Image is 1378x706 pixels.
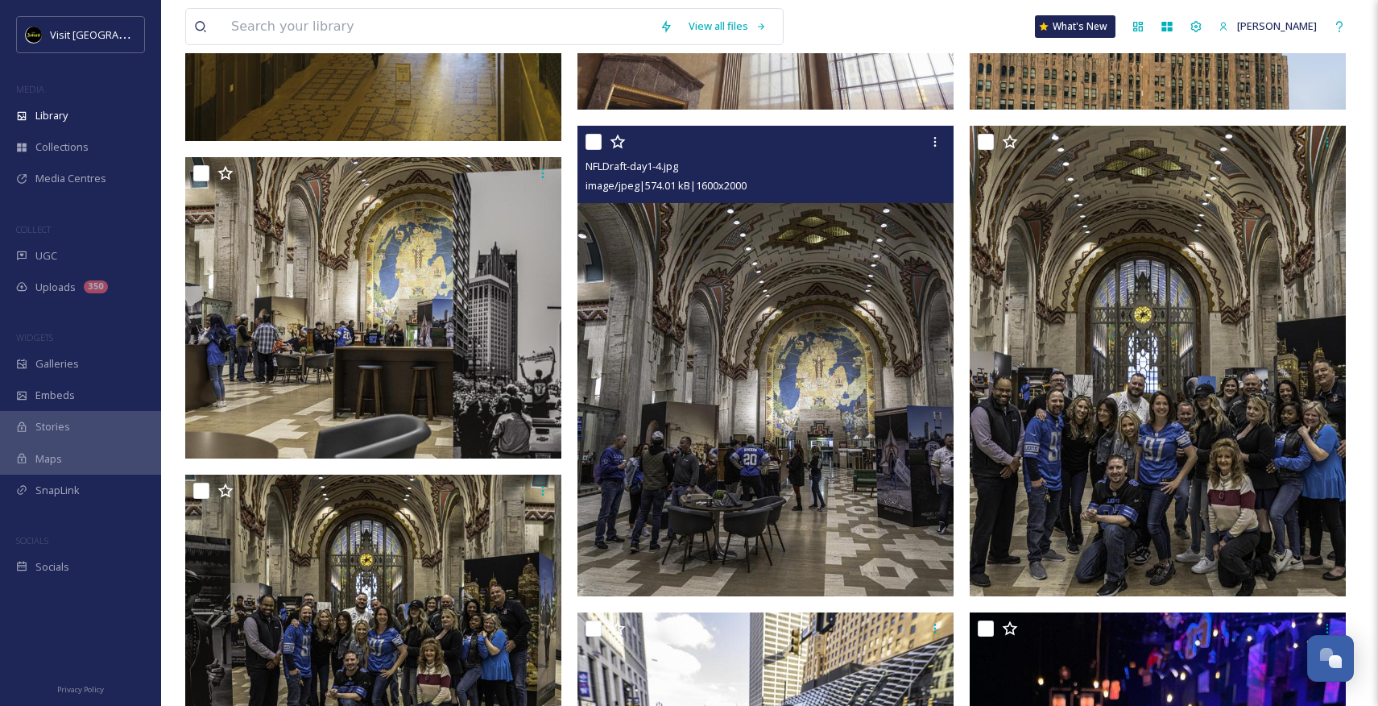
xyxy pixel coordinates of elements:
[84,280,108,293] div: 350
[223,9,652,44] input: Search your library
[681,10,775,42] a: View all files
[970,126,1346,596] img: NFLDraft-day1-3.jpg
[1307,635,1354,682] button: Open Chat
[1210,10,1325,42] a: [PERSON_NAME]
[16,534,48,546] span: SOCIALS
[185,157,561,459] img: NFLDraft-day1-5.jpg
[35,483,80,498] span: SnapLink
[35,451,62,467] span: Maps
[35,356,79,372] span: Galleries
[35,139,89,155] span: Collections
[35,171,106,186] span: Media Centres
[57,684,104,695] span: Privacy Policy
[35,419,70,434] span: Stories
[1035,15,1115,38] a: What's New
[26,27,42,43] img: VISIT%20DETROIT%20LOGO%20-%20BLACK%20BACKGROUND.png
[16,223,51,235] span: COLLECT
[1237,19,1317,33] span: [PERSON_NAME]
[35,108,68,123] span: Library
[35,559,69,575] span: Socials
[35,248,57,264] span: UGC
[16,331,53,343] span: WIDGETS
[586,159,678,173] span: NFLDraft-day1-4.jpg
[586,178,747,193] span: image/jpeg | 574.01 kB | 1600 x 2000
[16,83,44,95] span: MEDIA
[577,126,954,596] img: NFLDraft-day1-4.jpg
[57,679,104,698] a: Privacy Policy
[35,388,75,403] span: Embeds
[50,27,175,42] span: Visit [GEOGRAPHIC_DATA]
[35,280,76,295] span: Uploads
